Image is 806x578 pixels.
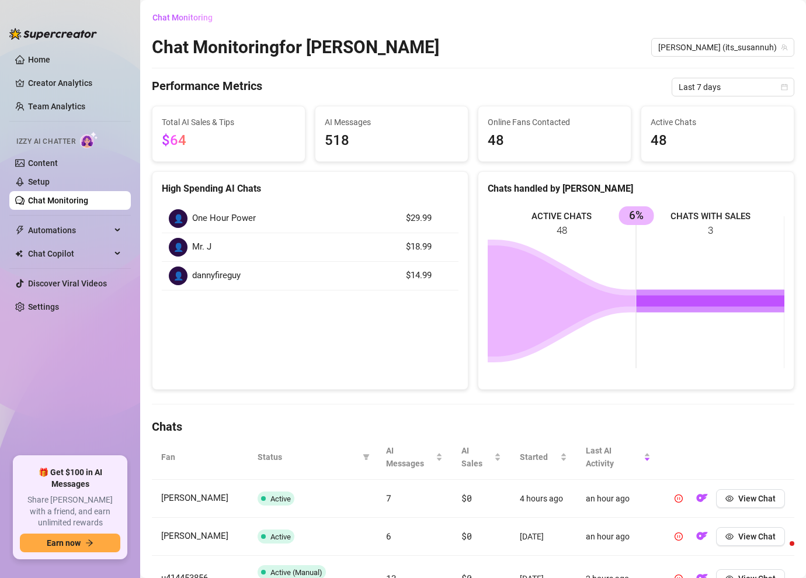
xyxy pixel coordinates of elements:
[675,532,683,541] span: pause-circle
[258,451,358,463] span: Status
[192,240,211,254] span: Mr. J
[406,269,451,283] article: $14.99
[510,435,577,480] th: Started
[47,538,81,548] span: Earn now
[696,492,708,504] img: OF
[716,527,785,546] button: View Chat
[270,494,291,503] span: Active
[520,451,558,463] span: Started
[28,74,121,92] a: Creator Analytics
[270,532,291,541] span: Active
[20,534,120,552] button: Earn nowarrow-right
[693,496,711,506] a: OF
[325,116,458,129] span: AI Messages
[360,448,372,466] span: filter
[28,221,111,240] span: Automations
[766,538,794,566] iframe: Intercom live chat
[488,116,621,129] span: Online Fans Contacted
[152,13,213,22] span: Chat Monitoring
[461,492,471,504] span: $0
[781,44,788,51] span: team
[386,444,433,470] span: AI Messages
[696,530,708,542] img: OF
[716,489,785,508] button: View Chat
[377,435,452,480] th: AI Messages
[192,212,256,226] span: One Hour Power
[452,435,510,480] th: AI Sales
[28,158,58,168] a: Content
[28,102,85,111] a: Team Analytics
[161,493,228,503] span: [PERSON_NAME]
[406,240,451,254] article: $18.99
[363,454,370,461] span: filter
[85,539,93,547] span: arrow-right
[152,8,222,27] button: Chat Monitoring
[651,116,784,129] span: Active Chats
[725,532,734,541] span: eye
[80,131,98,148] img: AI Chatter
[675,494,683,503] span: pause-circle
[28,244,111,263] span: Chat Copilot
[169,209,187,228] div: 👤
[576,480,660,518] td: an hour ago
[152,435,248,480] th: Fan
[461,444,492,470] span: AI Sales
[576,518,660,556] td: an hour ago
[738,532,776,541] span: View Chat
[488,181,784,196] div: Chats handled by [PERSON_NAME]
[386,492,391,504] span: 7
[162,132,186,148] span: $64
[28,279,107,288] a: Discover Viral Videos
[406,212,451,226] article: $29.99
[510,480,577,518] td: 4 hours ago
[169,238,187,257] div: 👤
[693,489,711,508] button: OF
[725,494,734,503] span: eye
[510,518,577,556] td: [DATE]
[693,534,711,544] a: OF
[20,494,120,529] span: Share [PERSON_NAME] with a friend, and earn unlimited rewards
[152,36,439,58] h2: Chat Monitoring for [PERSON_NAME]
[9,28,97,40] img: logo-BBDzfeDw.svg
[15,250,23,258] img: Chat Copilot
[693,527,711,546] button: OF
[16,136,75,147] span: Izzy AI Chatter
[152,418,794,435] h4: Chats
[658,39,787,56] span: Susanna (its_susannuh)
[586,444,641,470] span: Last AI Activity
[461,530,471,542] span: $0
[386,530,391,542] span: 6
[28,302,59,312] a: Settings
[28,196,88,205] a: Chat Monitoring
[781,84,788,91] span: calendar
[651,130,784,152] span: 48
[270,568,322,577] span: Active (Manual)
[161,531,228,541] span: [PERSON_NAME]
[20,467,120,490] span: 🎁 Get $100 in AI Messages
[576,435,660,480] th: Last AI Activity
[169,266,187,285] div: 👤
[192,269,241,283] span: dannyfireguy
[738,494,776,503] span: View Chat
[679,78,787,96] span: Last 7 days
[162,116,296,129] span: Total AI Sales & Tips
[152,78,262,96] h4: Performance Metrics
[28,177,50,186] a: Setup
[325,130,458,152] span: 518
[488,130,621,152] span: 48
[15,226,25,235] span: thunderbolt
[28,55,50,64] a: Home
[162,181,458,196] div: High Spending AI Chats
